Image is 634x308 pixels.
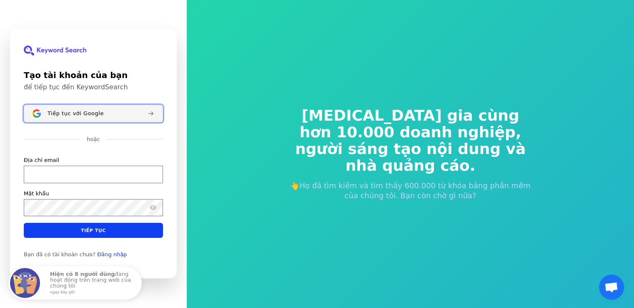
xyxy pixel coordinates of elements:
font: Mật khẩu [24,190,49,197]
font: Địa chỉ email [24,157,59,163]
button: Hiển thị mật khẩu [148,203,158,213]
button: Tiếp tục [24,223,163,238]
img: Đăng nhập bằng Google [33,109,41,118]
font: hoặc [87,136,100,142]
font: đang hoạt động trên trang web của chúng tôi [50,271,131,289]
font: người sáng tạo nội dung và nhà quảng cáo. [295,140,526,174]
font: ngay bây giờ [50,290,74,294]
font: Hiện có 8 người dùng [50,271,115,277]
button: Đăng nhập bằng GoogleTiếp tục với Google [24,105,163,122]
font: [MEDICAL_DATA] gia cùng hơn 10.000 doanh nghiệp, [300,107,521,141]
font: Tạo tài khoản của bạn [24,70,128,80]
font: Đăng nhập [97,251,127,258]
font: để tiếp tục đến KeywordSearch [24,83,128,91]
font: Tiếp tục [81,228,106,233]
font: Tiếp tục với Google [48,110,104,116]
a: Mở cuộc trò chuyện [599,275,624,300]
img: Fomo [10,268,40,298]
font: Bạn đã có tài khoản chưa? [24,251,95,258]
a: Đăng nhập [97,251,127,258]
font: 👆Họ đã tìm kiếm và tìm thấy 600.000 từ khóa bằng phần mềm của chúng tôi. Bạn còn chờ gì nữa? [290,181,530,200]
img: Tìm kiếm từ khóa [24,45,86,56]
